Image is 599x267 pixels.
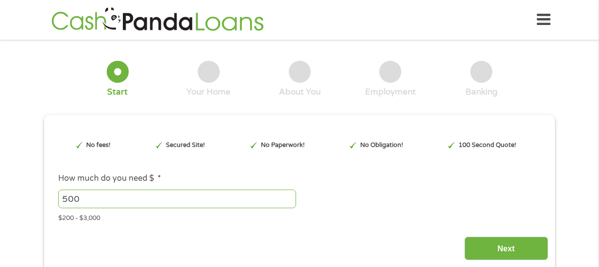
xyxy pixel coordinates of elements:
p: No Obligation! [360,141,403,150]
input: Next [464,237,548,261]
label: How much do you need $ [58,173,161,184]
p: No fees! [86,141,111,150]
div: Banking [465,87,498,97]
div: About You [279,87,321,97]
div: Employment [365,87,416,97]
p: Secured Site! [166,141,205,150]
div: $200 - $3,000 [58,210,541,223]
div: Start [107,87,128,97]
img: GetLoanNow Logo [48,6,267,34]
p: 100 Second Quote! [459,141,516,150]
div: Your Home [186,87,230,97]
p: No Paperwork! [261,141,305,150]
